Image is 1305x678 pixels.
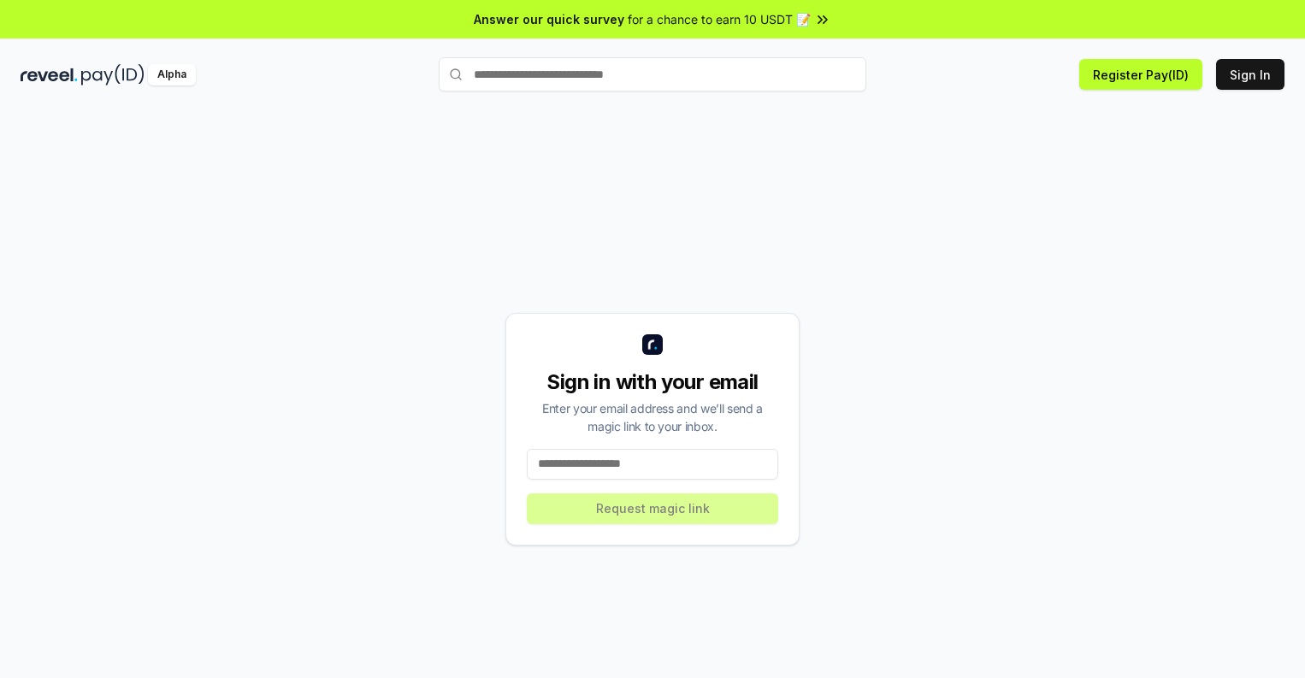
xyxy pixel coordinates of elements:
button: Register Pay(ID) [1079,59,1202,90]
button: Sign In [1216,59,1284,90]
span: Answer our quick survey [474,10,624,28]
div: Enter your email address and we’ll send a magic link to your inbox. [527,399,778,435]
img: reveel_dark [21,64,78,85]
img: logo_small [642,334,663,355]
div: Sign in with your email [527,368,778,396]
img: pay_id [81,64,145,85]
span: for a chance to earn 10 USDT 📝 [628,10,811,28]
div: Alpha [148,64,196,85]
